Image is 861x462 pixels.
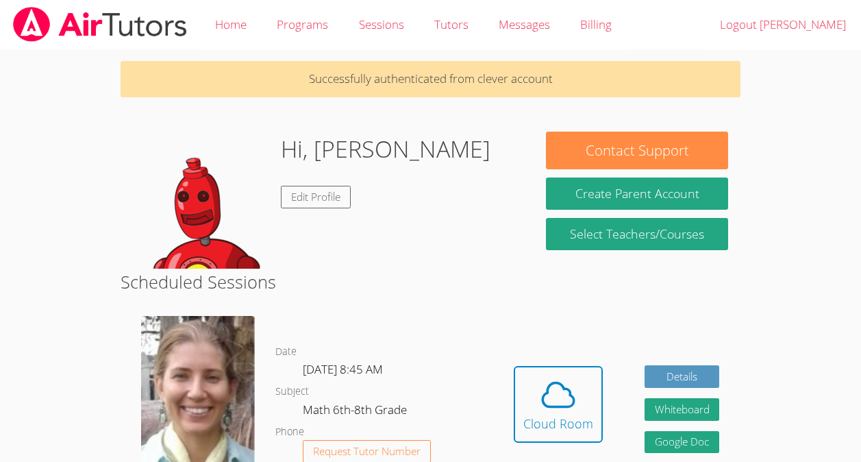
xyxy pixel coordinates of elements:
[275,343,297,361] dt: Date
[303,361,383,377] span: [DATE] 8:45 AM
[546,218,727,250] a: Select Teachers/Courses
[12,7,188,42] img: airtutors_banner-c4298cdbf04f3fff15de1276eac7730deb9818008684d7c2e4769d2f7ddbe033.png
[645,431,720,454] a: Google Doc
[313,446,421,457] span: Request Tutor Number
[281,132,490,167] h1: Hi, [PERSON_NAME]
[499,16,550,32] span: Messages
[523,414,593,433] div: Cloud Room
[546,132,727,169] button: Contact Support
[281,186,351,208] a: Edit Profile
[514,366,603,443] button: Cloud Room
[275,424,304,441] dt: Phone
[121,269,740,295] h2: Scheduled Sessions
[133,132,270,269] img: default.png
[275,383,309,400] dt: Subject
[303,400,410,424] dd: Math 6th-8th Grade
[645,365,720,388] a: Details
[121,61,740,97] p: Successfully authenticated from clever account
[546,178,727,210] button: Create Parent Account
[645,398,720,421] button: Whiteboard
